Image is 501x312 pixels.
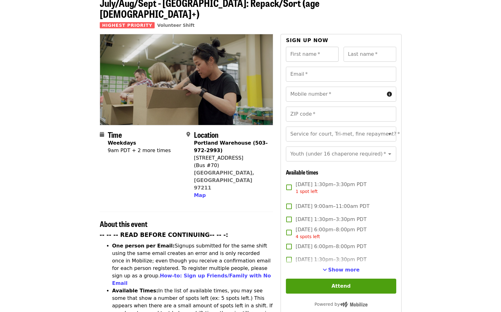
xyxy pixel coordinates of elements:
button: Attend [286,279,396,294]
input: ZIP code [286,107,396,122]
strong: One person per Email: [112,243,175,249]
span: [DATE] 6:00pm–8:00pm PDT [296,243,366,250]
button: See more timeslots [323,266,360,274]
strong: Available Times: [112,288,158,294]
button: Open [385,130,394,138]
span: Sign up now [286,37,328,43]
span: 1 spot left [296,189,318,194]
span: [DATE] 1:30pm–3:30pm PDT [296,181,366,195]
span: [DATE] 1:30pm–3:30pm PDT [296,216,366,223]
a: [GEOGRAPHIC_DATA], [GEOGRAPHIC_DATA] 97211 [194,170,254,191]
button: Map [194,192,206,199]
strong: Weekdays [108,140,136,146]
input: Mobile number [286,87,384,102]
span: Powered by [315,302,368,307]
strong: -- -- -- READ BEFORE CONTINUING-- -- -: [100,232,228,238]
i: map-marker-alt icon [186,132,190,137]
span: Location [194,129,219,140]
i: circle-info icon [387,91,392,97]
button: Open [385,150,394,158]
input: First name [286,47,339,62]
a: How-to: Sign up Friends/Family with No Email [112,273,271,286]
span: Available times [286,168,318,176]
span: [DATE] 1:30pm–3:30pm PDT [296,256,366,263]
span: About this event [100,218,147,229]
strong: Portland Warehouse (503-972-2993) [194,140,268,153]
li: Signups submitted for the same shift using the same email creates an error and is only recorded o... [112,242,273,287]
span: Highest Priority [100,22,155,28]
span: Map [194,192,206,198]
span: Show more [328,267,360,273]
img: Powered by Mobilize [340,302,368,307]
div: (Bus #70) [194,162,268,169]
div: 9am PDT + 2 more times [108,147,171,154]
a: Volunteer Shift [157,23,195,28]
span: 4 spots left [296,234,320,239]
i: calendar icon [100,132,104,137]
div: [STREET_ADDRESS] [194,154,268,162]
span: Time [108,129,122,140]
input: Email [286,67,396,82]
img: July/Aug/Sept - Portland: Repack/Sort (age 8+) organized by Oregon Food Bank [100,34,273,125]
span: [DATE] 9:00am–11:00am PDT [296,203,369,210]
input: Last name [344,47,396,62]
span: [DATE] 6:00pm–8:00pm PDT [296,226,366,240]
